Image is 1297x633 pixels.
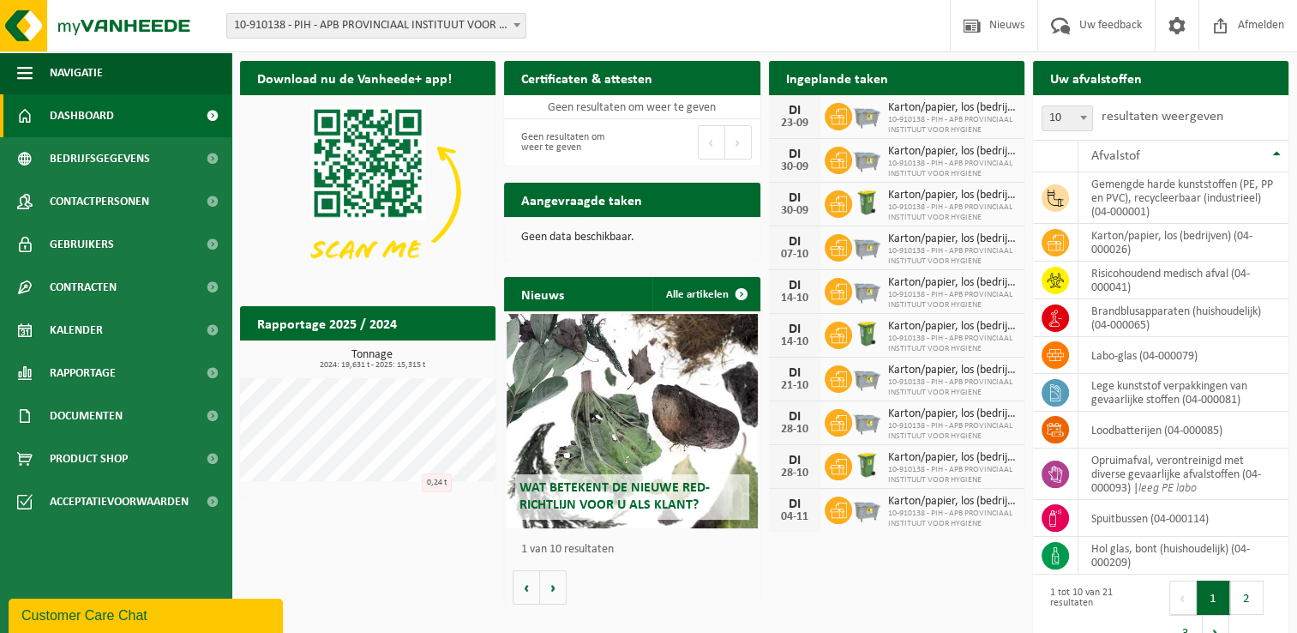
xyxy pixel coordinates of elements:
div: 14-10 [778,336,812,348]
div: 28-10 [778,467,812,479]
button: Next [725,125,752,160]
td: brandblusapparaten (huishoudelijk) (04-000065) [1078,299,1288,337]
span: Gebruikers [50,223,114,266]
div: 14-10 [778,292,812,304]
span: Kalender [50,309,103,352]
span: Karton/papier, los (bedrijven) [888,320,1016,334]
button: Previous [698,125,725,160]
span: Contactpersonen [50,180,149,223]
div: 30-09 [778,205,812,217]
div: DI [778,235,812,249]
span: Karton/papier, los (bedrijven) [888,451,1016,465]
td: Geen resultaten om weer te geven [504,95,760,119]
span: Karton/papier, los (bedrijven) [888,189,1016,202]
span: Karton/papier, los (bedrijven) [888,364,1016,377]
span: 10 [1042,105,1093,131]
span: 10-910138 - PIH - APB PROVINCIAAL INSTITUUT VOOR HYGIENE - ANTWERPEN [226,13,526,39]
span: Contracten [50,266,117,309]
div: 04-11 [778,511,812,523]
span: 10-910138 - PIH - APB PROVINCIAAL INSTITUUT VOOR HYGIENE [888,159,1016,179]
span: 10-910138 - PIH - APB PROVINCIAAL INSTITUUT VOOR HYGIENE [888,290,1016,310]
td: labo-glas (04-000079) [1078,337,1288,374]
span: Afvalstof [1091,149,1140,163]
span: 10-910138 - PIH - APB PROVINCIAAL INSTITUUT VOOR HYGIENE [888,377,1016,398]
span: 10-910138 - PIH - APB PROVINCIAAL INSTITUUT VOOR HYGIENE [888,465,1016,485]
span: Wat betekent de nieuwe RED-richtlijn voor u als klant? [519,481,710,511]
td: karton/papier, los (bedrijven) (04-000026) [1078,224,1288,262]
div: Geen resultaten om weer te geven [513,124,623,161]
button: Vorige [513,570,540,605]
span: 10-910138 - PIH - APB PROVINCIAAL INSTITUUT VOOR HYGIENE [888,509,1016,529]
h2: Download nu de Vanheede+ app! [240,61,469,94]
div: DI [778,410,812,424]
img: WB-2500-GAL-GY-01 [852,232,881,261]
img: WB-0240-HPE-GN-50 [852,188,881,217]
img: WB-2500-GAL-GY-01 [852,494,881,523]
td: loodbatterijen (04-000085) [1078,412,1288,449]
div: DI [778,454,812,467]
label: resultaten weergeven [1102,110,1223,124]
span: 10-910138 - PIH - APB PROVINCIAAL INSTITUUT VOOR HYGIENE [888,115,1016,136]
div: 0,24 t [422,473,452,492]
h3: Tonnage [249,349,495,370]
span: Karton/papier, los (bedrijven) [888,495,1016,509]
span: 10 [1042,106,1092,130]
span: Product Shop [50,437,128,480]
span: Karton/papier, los (bedrijven) [888,232,1016,246]
span: Acceptatievoorwaarden [50,480,189,523]
td: lege kunststof verpakkingen van gevaarlijke stoffen (04-000081) [1078,374,1288,412]
img: WB-2500-GAL-GY-01 [852,100,881,130]
span: Navigatie [50,51,103,94]
div: 28-10 [778,424,812,436]
span: 10-910138 - PIH - APB PROVINCIAAL INSTITUUT VOOR HYGIENE [888,246,1016,267]
div: DI [778,497,812,511]
span: 10-910138 - PIH - APB PROVINCIAAL INSTITUUT VOOR HYGIENE [888,202,1016,223]
span: 10-910138 - PIH - APB PROVINCIAAL INSTITUUT VOOR HYGIENE [888,334,1016,354]
span: Documenten [50,395,123,437]
div: 21-10 [778,380,812,392]
td: gemengde harde kunststoffen (PE, PP en PVC), recycleerbaar (industrieel) (04-000001) [1078,172,1288,224]
td: spuitbussen (04-000114) [1078,500,1288,537]
h2: Uw afvalstoffen [1033,61,1159,94]
img: WB-2500-GAL-GY-01 [852,407,881,436]
span: 2024: 19,631 t - 2025: 15,315 t [249,361,495,370]
span: Karton/papier, los (bedrijven) [888,101,1016,115]
div: DI [778,366,812,380]
div: DI [778,279,812,292]
td: opruimafval, verontreinigd met diverse gevaarlijke afvalstoffen (04-000093) | [1078,449,1288,500]
h2: Ingeplande taken [769,61,905,94]
div: DI [778,148,812,161]
span: Bedrijfsgegevens [50,137,150,180]
button: 1 [1197,581,1230,615]
div: 30-09 [778,161,812,173]
div: DI [778,191,812,205]
a: Alle artikelen [652,277,759,311]
div: 07-10 [778,249,812,261]
button: Previous [1169,581,1197,615]
span: Rapportage [50,352,116,395]
p: 1 van 10 resultaten [521,544,751,556]
img: WB-2500-GAL-GY-01 [852,275,881,304]
img: Download de VHEPlus App [240,95,495,287]
img: WB-0240-HPE-GN-50 [852,319,881,348]
h2: Certificaten & attesten [504,61,670,94]
div: 23-09 [778,118,812,130]
span: Karton/papier, los (bedrijven) [888,407,1016,421]
i: leeg PE labo [1138,482,1197,495]
h2: Aangevraagde taken [504,183,659,216]
td: risicohoudend medisch afval (04-000041) [1078,262,1288,299]
span: Dashboard [50,94,114,137]
iframe: chat widget [9,595,286,633]
button: Volgende [540,570,567,605]
p: Geen data beschikbaar. [521,232,742,244]
div: DI [778,323,812,336]
span: 10-910138 - PIH - APB PROVINCIAAL INSTITUUT VOOR HYGIENE [888,421,1016,442]
img: WB-2500-GAL-GY-01 [852,363,881,392]
h2: Nieuws [504,277,581,310]
span: Karton/papier, los (bedrijven) [888,145,1016,159]
a: Wat betekent de nieuwe RED-richtlijn voor u als klant? [507,314,757,528]
img: WB-2500-GAL-GY-01 [852,144,881,173]
span: Karton/papier, los (bedrijven) [888,276,1016,290]
div: DI [778,104,812,118]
